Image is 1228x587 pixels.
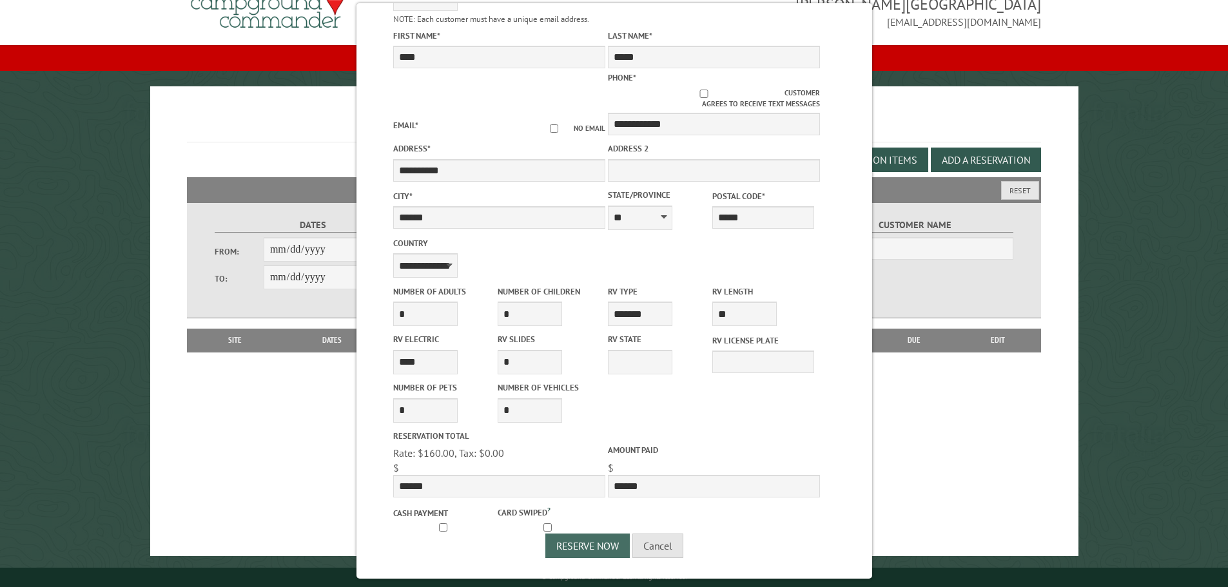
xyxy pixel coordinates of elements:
[608,189,710,201] label: State/Province
[393,237,605,249] label: Country
[632,534,683,558] button: Cancel
[817,148,928,172] button: Edit Add-on Items
[187,177,1042,202] h2: Filters
[393,285,495,298] label: Number of Adults
[534,124,574,133] input: No email
[498,505,599,519] label: Card swiped
[817,218,1013,233] label: Customer Name
[608,444,820,456] label: Amount paid
[1001,181,1039,200] button: Reset
[534,123,605,134] label: No email
[608,142,820,155] label: Address 2
[393,507,495,519] label: Cash payment
[187,107,1042,142] h1: Reservations
[712,285,814,298] label: RV Length
[393,14,589,24] small: NOTE: Each customer must have a unique email address.
[393,430,605,442] label: Reservation Total
[277,329,387,352] th: Dates
[193,329,277,352] th: Site
[608,461,614,474] span: $
[541,573,687,581] small: © Campground Commander LLC. All rights reserved.
[873,329,955,352] th: Due
[608,88,820,110] label: Customer agrees to receive text messages
[955,329,1042,352] th: Edit
[608,30,820,42] label: Last Name
[215,273,264,285] label: To:
[393,333,495,345] label: RV Electric
[545,534,630,558] button: Reserve Now
[393,461,399,474] span: $
[498,285,599,298] label: Number of Children
[712,190,814,202] label: Postal Code
[623,90,785,98] input: Customer agrees to receive text messages
[608,285,710,298] label: RV Type
[498,381,599,394] label: Number of Vehicles
[393,120,418,131] label: Email
[393,30,605,42] label: First Name
[393,142,605,155] label: Address
[608,333,710,345] label: RV State
[393,381,495,394] label: Number of Pets
[547,505,551,514] a: ?
[712,334,814,347] label: RV License Plate
[215,245,264,258] label: From:
[393,447,504,459] span: Rate: $160.00, Tax: $0.00
[215,218,411,233] label: Dates
[608,72,636,83] label: Phone
[393,190,605,202] label: City
[498,333,599,345] label: RV Slides
[931,148,1041,172] button: Add a Reservation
